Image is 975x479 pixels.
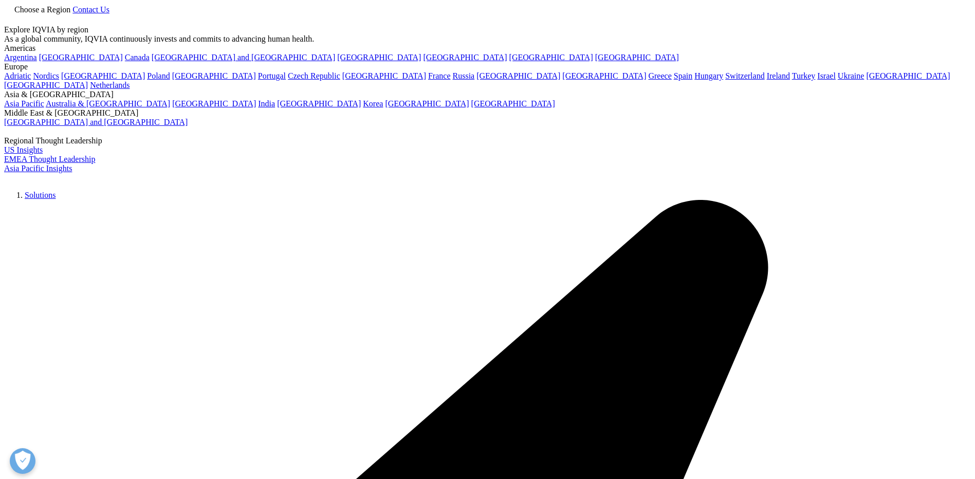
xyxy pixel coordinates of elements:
a: [GEOGRAPHIC_DATA] [61,71,145,80]
a: France [428,71,451,80]
a: Ukraine [838,71,864,80]
div: Explore IQVIA by region [4,25,971,34]
a: Australia & [GEOGRAPHIC_DATA] [46,99,170,108]
a: [GEOGRAPHIC_DATA] [4,81,88,89]
a: [GEOGRAPHIC_DATA] [476,71,560,80]
div: As a global community, IQVIA continuously invests and commits to advancing human health. [4,34,971,44]
div: Middle East & [GEOGRAPHIC_DATA] [4,108,971,118]
a: Greece [648,71,671,80]
a: Netherlands [90,81,130,89]
div: Americas [4,44,971,53]
a: Nordics [33,71,59,80]
a: Korea [363,99,383,108]
a: [GEOGRAPHIC_DATA] [337,53,421,62]
a: [GEOGRAPHIC_DATA] [562,71,646,80]
a: [GEOGRAPHIC_DATA] [471,99,555,108]
a: Czech Republic [288,71,340,80]
a: [GEOGRAPHIC_DATA] [172,99,256,108]
button: Apri preferenze [10,448,35,474]
a: Turkey [792,71,816,80]
a: EMEA Thought Leadership [4,155,95,163]
a: Portugal [258,71,286,80]
a: India [258,99,275,108]
a: Russia [453,71,475,80]
a: Solutions [25,191,56,199]
a: [GEOGRAPHIC_DATA] [342,71,426,80]
a: [GEOGRAPHIC_DATA] and [GEOGRAPHIC_DATA] [152,53,335,62]
a: US Insights [4,145,43,154]
a: [GEOGRAPHIC_DATA] [509,53,593,62]
div: Regional Thought Leadership [4,136,971,145]
a: [GEOGRAPHIC_DATA] and [GEOGRAPHIC_DATA] [4,118,188,126]
span: Choose a Region [14,5,70,14]
a: Poland [147,71,170,80]
a: Asia Pacific [4,99,44,108]
a: [GEOGRAPHIC_DATA] [172,71,256,80]
a: [GEOGRAPHIC_DATA] [595,53,679,62]
a: Argentina [4,53,37,62]
a: [GEOGRAPHIC_DATA] [866,71,950,80]
a: [GEOGRAPHIC_DATA] [423,53,507,62]
a: [GEOGRAPHIC_DATA] [385,99,469,108]
a: Asia Pacific Insights [4,164,72,173]
a: [GEOGRAPHIC_DATA] [277,99,361,108]
a: Adriatic [4,71,31,80]
a: Switzerland [725,71,764,80]
div: Europe [4,62,971,71]
a: Israel [817,71,836,80]
a: [GEOGRAPHIC_DATA] [39,53,123,62]
a: Ireland [767,71,790,80]
a: Contact Us [72,5,109,14]
a: Canada [125,53,150,62]
div: Asia & [GEOGRAPHIC_DATA] [4,90,971,99]
a: Hungary [694,71,723,80]
a: Spain [674,71,692,80]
